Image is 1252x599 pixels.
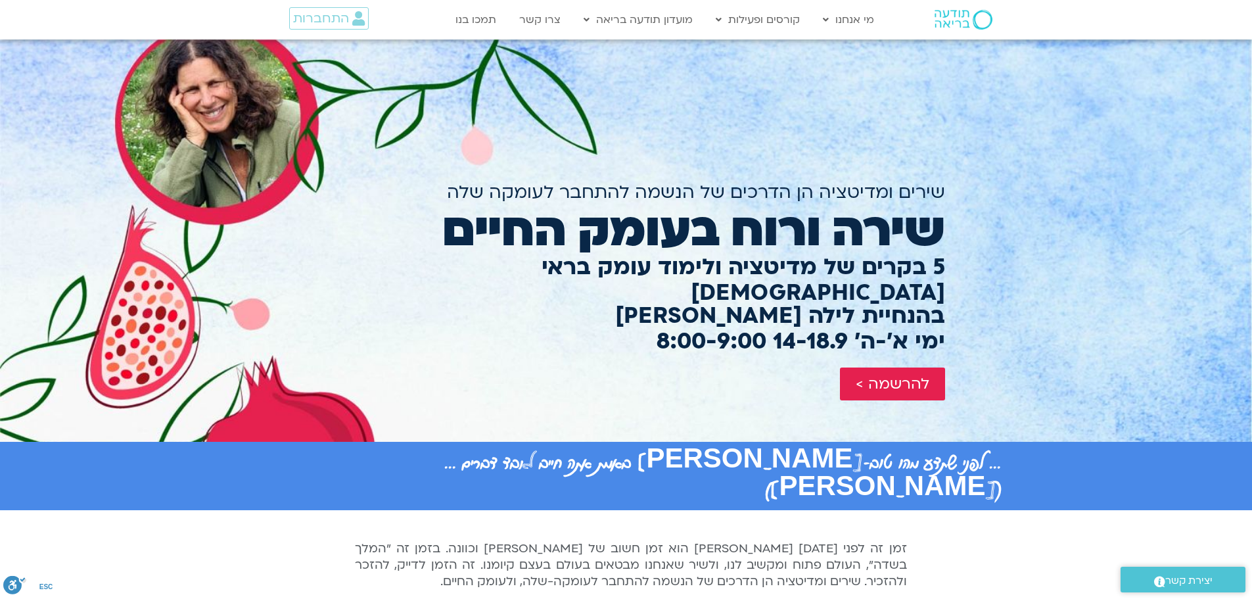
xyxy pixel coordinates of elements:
img: תודעה בריאה [935,10,992,30]
h2: שירים ומדיטציה הן הדרכים של הנשמה להתחבר לעומקה שלה [308,182,945,203]
span: להרשמה > [856,375,929,393]
span: זמן זה לפני [DATE] [PERSON_NAME] הוא זמן חשוב של [PERSON_NAME] וכוונה. בזמן זה "המלך בשדה", העולם... [355,540,907,590]
span: יצירת קשר [1165,572,1213,590]
h2: שירה ורוח בעומק החיים [308,203,945,257]
a: מועדון תודעה בריאה [577,7,699,32]
a: קורסים ופעילות [709,7,806,32]
h2: 5 בקרים של מדיטציה ולימוד עומק בראי [DEMOGRAPHIC_DATA] [308,254,945,306]
a: להרשמה > [840,368,945,400]
a: תמכו בנו [449,7,503,32]
a: צרו קשר [513,7,567,32]
h2: ... לפני שתדע מהו טוב-[PERSON_NAME] באמת אתה חייב לאבד דברים ... ([PERSON_NAME]) [252,448,1001,504]
a: יצירת קשר [1121,567,1245,592]
a: התחברות [289,7,369,30]
span: התחברות [293,11,349,26]
a: מי אנחנו [816,7,881,32]
h2: בהנחיית לילה [PERSON_NAME] ימי א׳-ה׳ 14-18.9 8:00-9:00 [308,303,945,354]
